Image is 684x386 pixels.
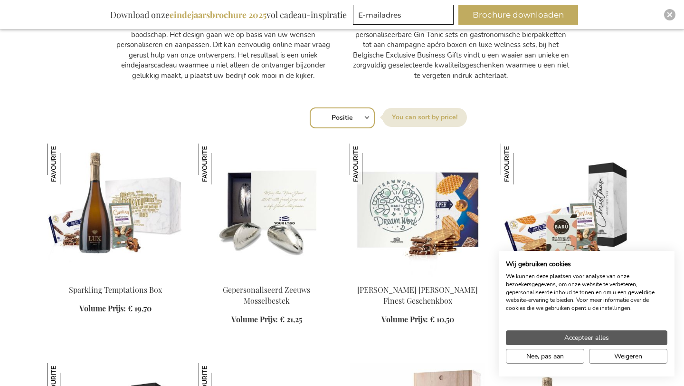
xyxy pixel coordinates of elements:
a: Gepersonaliseerd Zeeuws Mosselbestek [223,285,310,306]
span: € 10,50 [430,314,454,324]
button: Pas cookie voorkeuren aan [506,349,584,364]
label: Sorteer op [382,108,467,127]
a: Volume Prijs: € 10,50 [381,314,454,325]
img: Personalised Zeeland Mussel Cutlery [199,144,334,277]
p: Uw kerst- en eindejaarsgeschenken worden geleverd in een gepersonaliseerde geschenkverpakking, vo... [114,10,332,81]
a: Jules Destrooper Jules' Finest Gift Box Jules Destrooper Jules' Finest Geschenkbox [350,273,485,282]
div: Download onze vol cadeau-inspiratie [106,5,351,25]
img: Sparkling Temptations Bpx [47,144,183,277]
span: € 19,70 [128,303,152,313]
img: Close [667,12,673,18]
b: eindejaarsbrochure 2025 [170,9,266,20]
span: Volume Prijs: [231,314,278,324]
img: Chocolate Temptations Box [501,144,541,184]
form: marketing offers and promotions [353,5,456,28]
span: € 21,25 [280,314,302,324]
img: Jules Destrooper Jules' Finest Gift Box [350,144,485,277]
span: Accepteer alles [564,333,609,343]
p: Verras uw werknemers en klanten met een uniek kerst- en eindejaarsgeschenk dat écht de moeite waa... [351,10,570,81]
img: Sparkling Temptations Box [47,144,88,184]
a: Volume Prijs: € 19,70 [79,303,152,314]
button: Accepteer alle cookies [506,330,667,345]
span: Volume Prijs: [79,303,126,313]
a: Sparkling Temptations Box [69,285,162,295]
button: Brochure downloaden [458,5,578,25]
span: Nee, pas aan [526,351,564,361]
div: Close [664,9,675,20]
img: Jules Destrooper Jules' Finest Geschenkbox [350,144,390,184]
a: [PERSON_NAME] [PERSON_NAME] Finest Geschenkbox [357,285,478,306]
img: Gepersonaliseerd Zeeuws Mosselbestek [199,144,239,184]
a: Sparkling Temptations Bpx Sparkling Temptations Box [47,273,183,282]
span: Volume Prijs: [381,314,428,324]
img: Chocolate Temptations Box [501,144,636,277]
a: Personalised Zeeland Mussel Cutlery Gepersonaliseerd Zeeuws Mosselbestek [199,273,334,282]
span: Weigeren [614,351,642,361]
button: Alle cookies weigeren [589,349,667,364]
p: We kunnen deze plaatsen voor analyse van onze bezoekersgegevens, om onze website te verbeteren, g... [506,272,667,312]
h2: Wij gebruiken cookies [506,260,667,269]
a: Volume Prijs: € 21,25 [231,314,302,325]
input: E-mailadres [353,5,454,25]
